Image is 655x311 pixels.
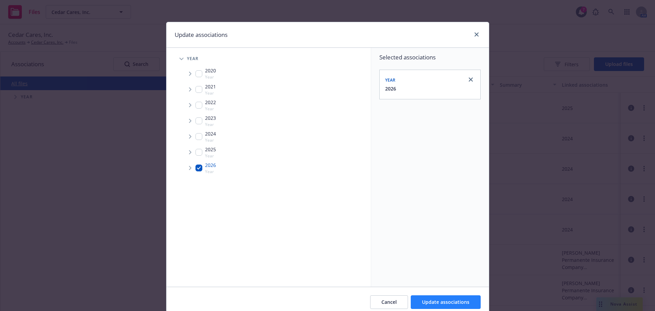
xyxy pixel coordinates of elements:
span: 2021 [205,83,216,90]
h1: Update associations [175,30,228,39]
span: Year [205,106,216,112]
span: Year [205,169,216,174]
span: 2020 [205,67,216,74]
button: Update associations [411,295,481,309]
button: Cancel [370,295,408,309]
span: Year [205,122,216,127]
span: Year [205,90,216,96]
span: Update associations [422,299,469,305]
span: Year [205,74,216,80]
div: Tree Example [166,52,371,176]
a: close [472,30,481,39]
span: Year [205,153,216,159]
span: 2025 [205,146,216,153]
button: 2026 [385,85,396,92]
span: Year [187,57,199,61]
span: Year [205,137,216,143]
span: 2024 [205,130,216,137]
span: 2026 [205,161,216,169]
span: 2023 [205,114,216,122]
span: Selected associations [379,53,481,61]
span: 2022 [205,99,216,106]
span: Cancel [381,299,397,305]
a: close [467,75,475,84]
span: Year [385,77,396,83]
